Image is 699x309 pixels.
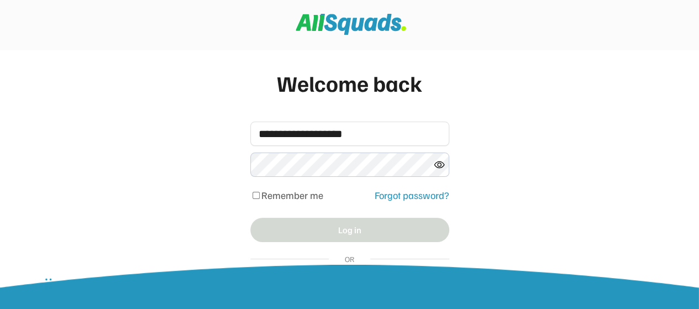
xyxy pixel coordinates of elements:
[250,66,449,99] div: Welcome back
[340,253,359,265] div: OR
[375,188,449,203] div: Forgot password?
[250,218,449,242] button: Log in
[296,14,406,35] img: Squad%20Logo.svg
[261,189,323,201] label: Remember me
